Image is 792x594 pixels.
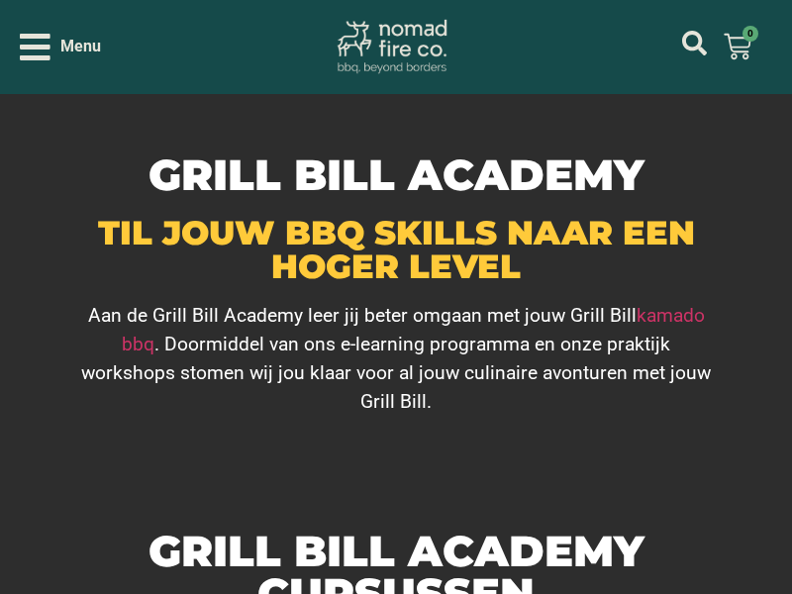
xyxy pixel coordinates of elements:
div: Open/Close Menu [20,30,101,64]
h2: TIL JOUW BBQ SKILLS NAAR EEN HOGER LEVEL [79,216,713,282]
span: 0 [742,26,758,42]
a: mijn account [682,31,707,55]
a: 0 [700,21,775,72]
span: Menu [60,35,101,58]
h1: GRILL BILL ACADEMY [79,153,713,196]
p: Aan de Grill Bill Academy leer jij beter omgaan met jouw Grill Bill . Doormiddel van ons e-learni... [79,302,713,416]
img: Nomad Fire Co [337,20,446,74]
